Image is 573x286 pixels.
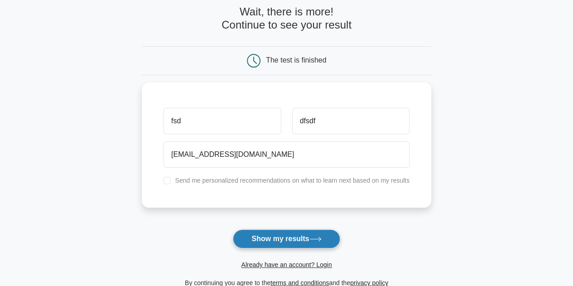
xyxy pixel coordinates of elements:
[233,229,340,248] button: Show my results
[266,56,326,64] div: The test is finished
[241,261,332,268] a: Already have an account? Login
[175,177,409,184] label: Send me personalized recommendations on what to learn next based on my results
[164,141,409,168] input: Email
[142,5,431,32] h4: Wait, there is more! Continue to see your result
[292,108,409,134] input: Last name
[164,108,281,134] input: First name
